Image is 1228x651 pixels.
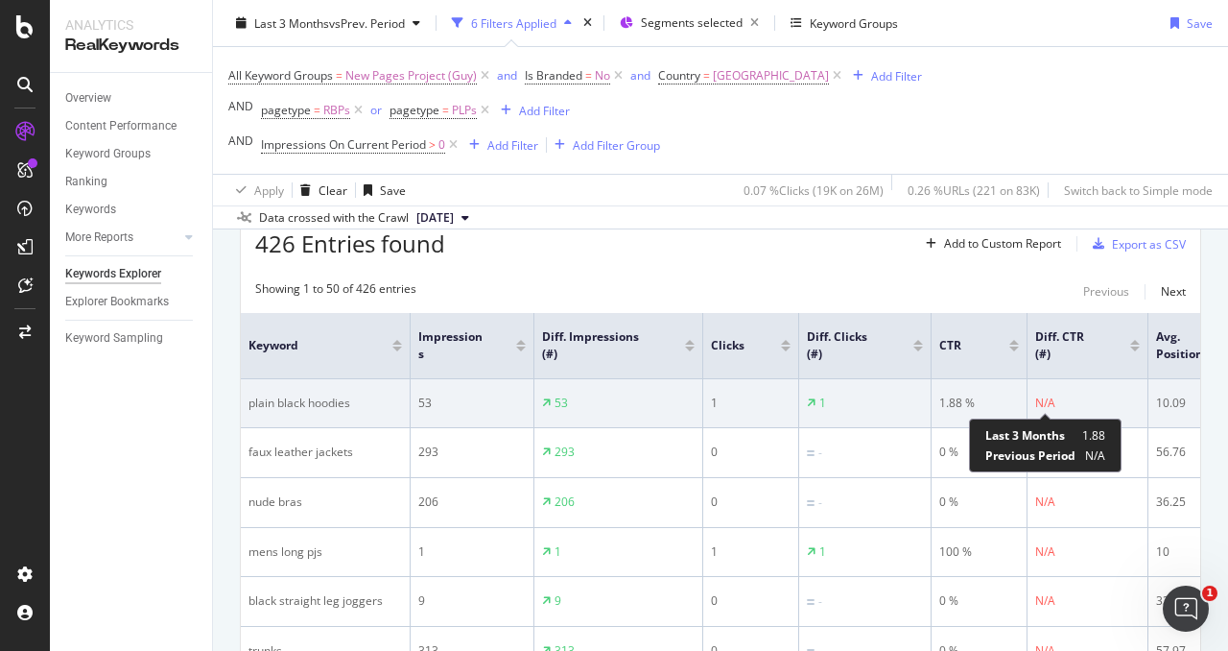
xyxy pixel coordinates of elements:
[807,328,885,363] span: Diff. Clicks (#)
[1112,236,1186,253] div: Export as CSV
[390,102,439,118] span: pagetype
[65,264,161,284] div: Keywords Explorer
[985,447,1075,464] span: Previous Period
[65,172,107,192] div: Ranking
[65,88,111,108] div: Overview
[248,337,364,354] span: Keyword
[555,444,575,461] div: 293
[1083,280,1129,303] button: Previous
[65,144,199,164] a: Keyword Groups
[228,98,253,114] div: AND
[497,66,517,84] button: and
[713,62,829,89] span: [GEOGRAPHIC_DATA]
[65,15,197,35] div: Analytics
[323,97,350,124] span: RBPs
[807,500,815,506] img: Equal
[807,599,815,605] img: Equal
[585,67,592,84] span: =
[370,102,382,118] div: or
[65,264,199,284] a: Keywords Explorer
[461,133,538,157] button: Add Filter
[65,88,199,108] a: Overview
[259,209,409,227] div: Data crossed with the Crawl
[711,395,791,412] div: 1
[493,99,570,122] button: Add Filter
[471,14,556,31] div: 6 Filters Applied
[65,35,197,57] div: RealKeywords
[65,292,169,312] div: Explorer Bookmarks
[248,395,402,412] div: plain black hoodies
[1161,280,1186,303] button: Next
[1035,543,1055,561] div: N/A
[65,172,199,192] a: Ranking
[810,14,898,31] div: Keyword Groups
[1083,283,1129,300] div: Previous
[711,543,791,561] div: 1
[630,67,650,84] div: and
[818,593,822,611] div: -
[1035,328,1101,363] span: Diff. CTR (#)
[845,64,922,87] button: Add Filter
[248,494,402,511] div: nude bras
[418,543,526,561] div: 1
[908,181,1040,198] div: 0.26 % URLs ( 221 on 83K )
[255,280,416,303] div: Showing 1 to 50 of 426 entries
[228,97,253,115] button: AND
[248,592,402,610] div: black straight leg joggers
[65,116,177,136] div: Content Performance
[380,181,406,198] div: Save
[65,328,163,349] div: Keyword Sampling
[442,102,449,118] span: =
[418,328,487,363] span: Impressions
[1085,229,1186,259] button: Export as CSV
[416,209,454,227] span: 2025 Aug. 17th
[438,132,445,158] span: 0
[1064,181,1213,198] div: Switch back to Simple mode
[612,8,767,38] button: Segments selected
[555,494,575,511] div: 206
[1035,592,1055,610] div: N/A
[1035,395,1055,412] div: N/A
[418,592,526,610] div: 9
[783,8,906,38] button: Keyword Groups
[573,136,660,153] div: Add Filter Group
[641,14,743,31] span: Segments selected
[248,543,402,561] div: mens long pjs
[418,395,526,412] div: 53
[579,13,596,33] div: times
[293,175,347,205] button: Clear
[345,62,477,89] span: New Pages Project (Guy)
[555,543,561,561] div: 1
[65,228,133,248] div: More Reports
[452,97,477,124] span: PLPs
[329,14,405,31] span: vs Prev. Period
[418,444,526,461] div: 293
[356,175,406,205] button: Save
[744,181,884,198] div: 0.07 % Clicks ( 19K on 26M )
[1161,283,1186,300] div: Next
[65,228,179,248] a: More Reports
[939,395,1019,412] div: 1.88 %
[547,133,660,157] button: Add Filter Group
[711,444,791,461] div: 0
[314,102,320,118] span: =
[65,200,199,220] a: Keywords
[519,102,570,118] div: Add Filter
[1082,427,1105,444] span: 1.88
[228,132,253,150] button: AND
[487,136,538,153] div: Add Filter
[319,181,347,198] div: Clear
[711,592,791,610] div: 0
[1163,8,1213,38] button: Save
[65,328,199,349] a: Keyword Sampling
[228,175,284,205] button: Apply
[254,14,329,31] span: Last 3 Months
[65,116,199,136] a: Content Performance
[819,395,826,412] div: 1
[1187,14,1213,31] div: Save
[711,494,791,511] div: 0
[939,592,1019,610] div: 0 %
[65,144,151,164] div: Keyword Groups
[254,181,284,198] div: Apply
[497,67,517,84] div: and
